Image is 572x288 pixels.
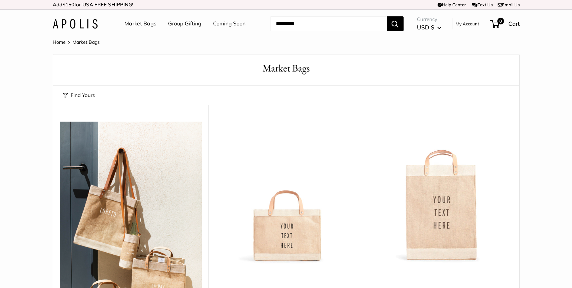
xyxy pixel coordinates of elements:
[497,18,504,24] span: 0
[417,15,441,24] span: Currency
[53,39,66,45] a: Home
[438,2,466,7] a: Help Center
[371,122,513,264] a: Market Bag in NaturalMarket Bag in Natural
[53,19,98,29] img: Apolis
[213,19,245,29] a: Coming Soon
[491,18,520,29] a: 0 Cart
[508,20,520,27] span: Cart
[124,19,156,29] a: Market Bags
[168,19,201,29] a: Group Gifting
[371,122,513,264] img: Market Bag in Natural
[63,61,509,76] h1: Market Bags
[53,38,100,46] nav: Breadcrumb
[417,22,441,33] button: USD $
[72,39,100,45] span: Market Bags
[472,2,492,7] a: Text Us
[215,122,357,264] img: Petite Market Bag in Natural
[270,16,387,31] input: Search...
[456,20,479,28] a: My Account
[417,24,434,31] span: USD $
[215,122,357,264] a: Petite Market Bag in Naturaldescription_Effortless style that elevates every moment
[62,1,74,8] span: $150
[498,2,520,7] a: Email Us
[63,91,95,100] button: Find Yours
[387,16,404,31] button: Search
